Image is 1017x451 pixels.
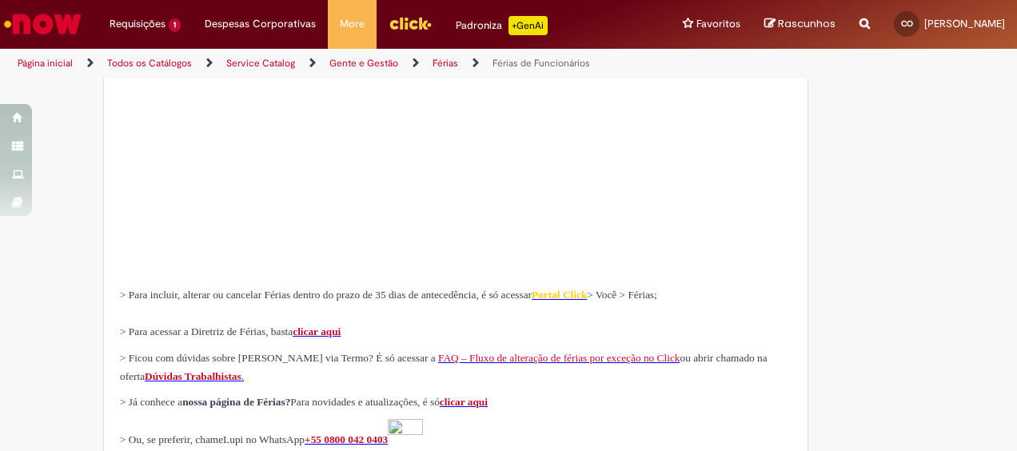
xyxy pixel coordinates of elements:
p: +GenAi [508,16,548,35]
ul: Trilhas de página [12,49,666,78]
span: [PERSON_NAME] [924,17,1005,30]
span: CO [901,18,913,29]
div: Padroniza [456,16,548,35]
span: Favoritos [696,16,740,32]
a: Service Catalog [226,57,295,70]
a: Portal Click [532,287,587,301]
span: More [340,16,365,32]
span: > Ou, se preferir, chame [120,433,223,445]
span: Lupi no WhatsApp [223,433,305,445]
span: +55 0800 042 0403 [305,433,388,445]
span: Rascunhos [778,16,836,31]
a: +55 0800 042 0403 [305,432,423,445]
span: > Já conhece a Para novidades e atualizações, é só [120,396,488,408]
img: click_logo_yellow_360x200.png [389,11,432,35]
a: Rascunhos [764,17,836,32]
strong: nossa página de Férias? [182,396,290,408]
a: clicar aqui [440,396,488,408]
a: Dúvidas Trabalhistas. [145,369,244,382]
a: Férias [433,57,458,70]
span: > Para incluir, alterar ou cancelar Férias dentro do prazo de 35 dias de antecedência, é só acessar [120,289,532,301]
span: Despesas Corporativas [205,16,316,32]
span: ou abrir chamado na oferta [120,352,768,382]
span: . [241,370,244,382]
a: Página inicial [18,57,73,70]
a: Todos os Catálogos [107,57,192,70]
span: FAQ – Fluxo de alteração de férias por exceção no Click [438,352,680,364]
a: clicar aqui [293,325,341,337]
img: ServiceNow [2,8,84,40]
span: > Ficou com dúvidas sobre [PERSON_NAME] via Termo? É só acessar a [120,352,436,364]
a: Gente e Gestão [329,57,398,70]
span: Dúvidas Trabalhistas [145,370,241,382]
span: Requisições [110,16,166,32]
a: FAQ – Fluxo de alteração de férias por exceção no Click [438,350,680,364]
span: > Você > Férias; > Para acessar a Diretriz de Férias, basta [120,289,657,337]
span: Portal Click [532,289,587,301]
span: 1 [169,18,181,32]
a: Férias de Funcionários [493,57,590,70]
